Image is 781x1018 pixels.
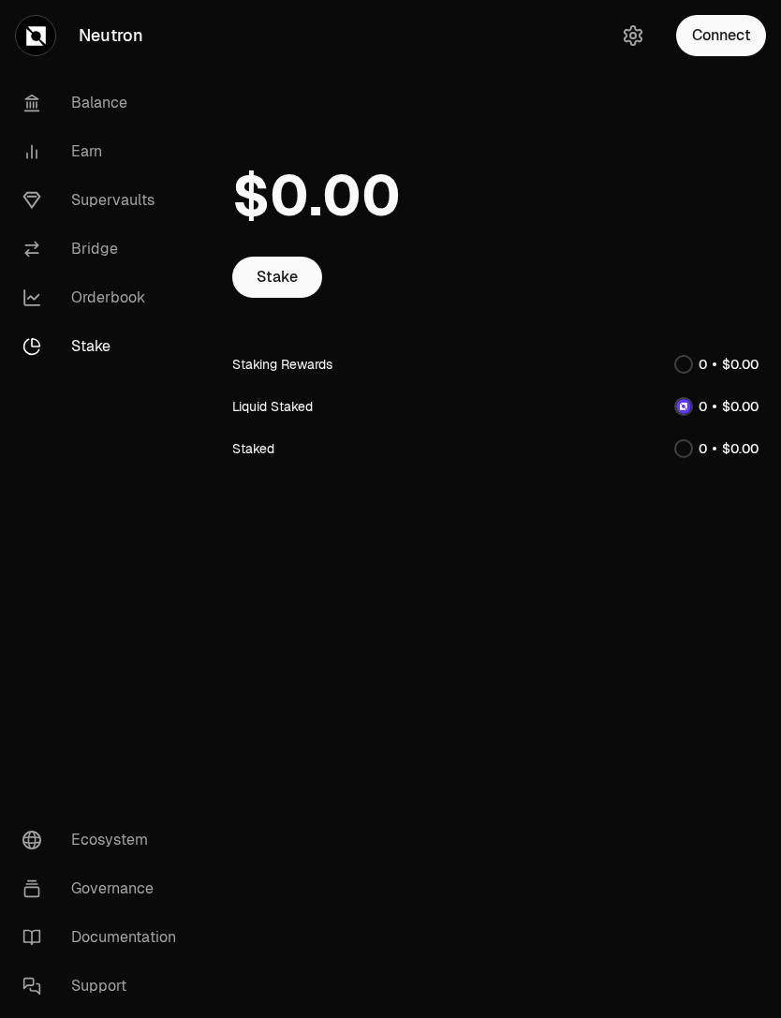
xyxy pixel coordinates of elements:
a: Ecosystem [7,816,202,864]
a: Balance [7,79,202,127]
div: Liquid Staked [232,397,313,416]
a: Orderbook [7,273,202,322]
a: Support [7,962,202,1011]
a: Bridge [7,225,202,273]
a: Earn [7,127,202,176]
a: Documentation [7,913,202,962]
a: Stake [232,257,322,298]
a: Governance [7,864,202,913]
div: Staking Rewards [232,355,332,374]
a: Stake [7,322,202,371]
img: dNTRN Logo [676,399,691,414]
button: Connect [676,15,766,56]
a: Supervaults [7,176,202,225]
div: Staked [232,439,274,458]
